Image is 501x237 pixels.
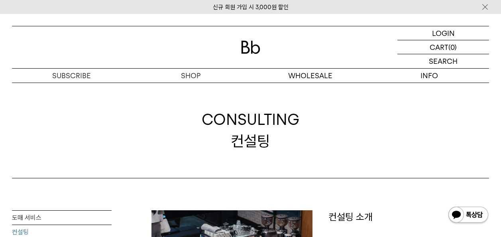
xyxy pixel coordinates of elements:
[12,69,131,83] a: SUBSCRIBE
[202,109,299,151] div: 컨설팅
[241,41,260,54] img: 로고
[12,211,112,225] a: 도매 서비스
[251,69,370,83] p: WHOLESALE
[448,206,489,225] img: 카카오톡 채널 1:1 채팅 버튼
[448,40,457,54] p: (0)
[432,26,455,40] p: LOGIN
[430,40,448,54] p: CART
[370,69,489,83] p: INFO
[429,54,458,68] p: SEARCH
[202,109,299,130] span: CONSULTING
[131,69,250,83] a: SHOP
[328,210,489,224] p: 컨설팅 소개
[213,4,289,11] a: 신규 회원 가입 시 3,000원 할인
[397,26,489,40] a: LOGIN
[397,40,489,54] a: CART (0)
